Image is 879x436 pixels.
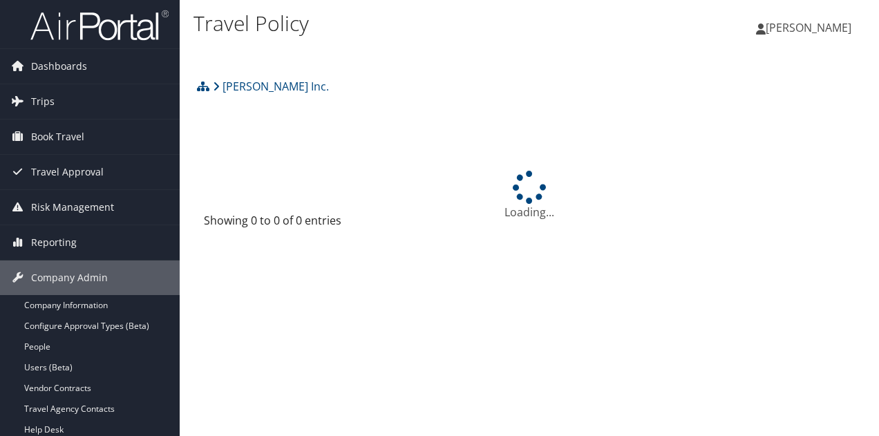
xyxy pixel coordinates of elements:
span: Travel Approval [31,155,104,189]
span: [PERSON_NAME] [766,20,851,35]
span: Book Travel [31,120,84,154]
span: Risk Management [31,190,114,225]
span: Company Admin [31,260,108,295]
div: Showing 0 to 0 of 0 entries [204,212,351,236]
h1: Travel Policy [193,9,641,38]
div: Loading... [193,171,865,220]
span: Reporting [31,225,77,260]
img: airportal-logo.png [30,9,169,41]
span: Dashboards [31,49,87,84]
span: Trips [31,84,55,119]
a: [PERSON_NAME] Inc. [213,73,329,100]
a: [PERSON_NAME] [756,7,865,48]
